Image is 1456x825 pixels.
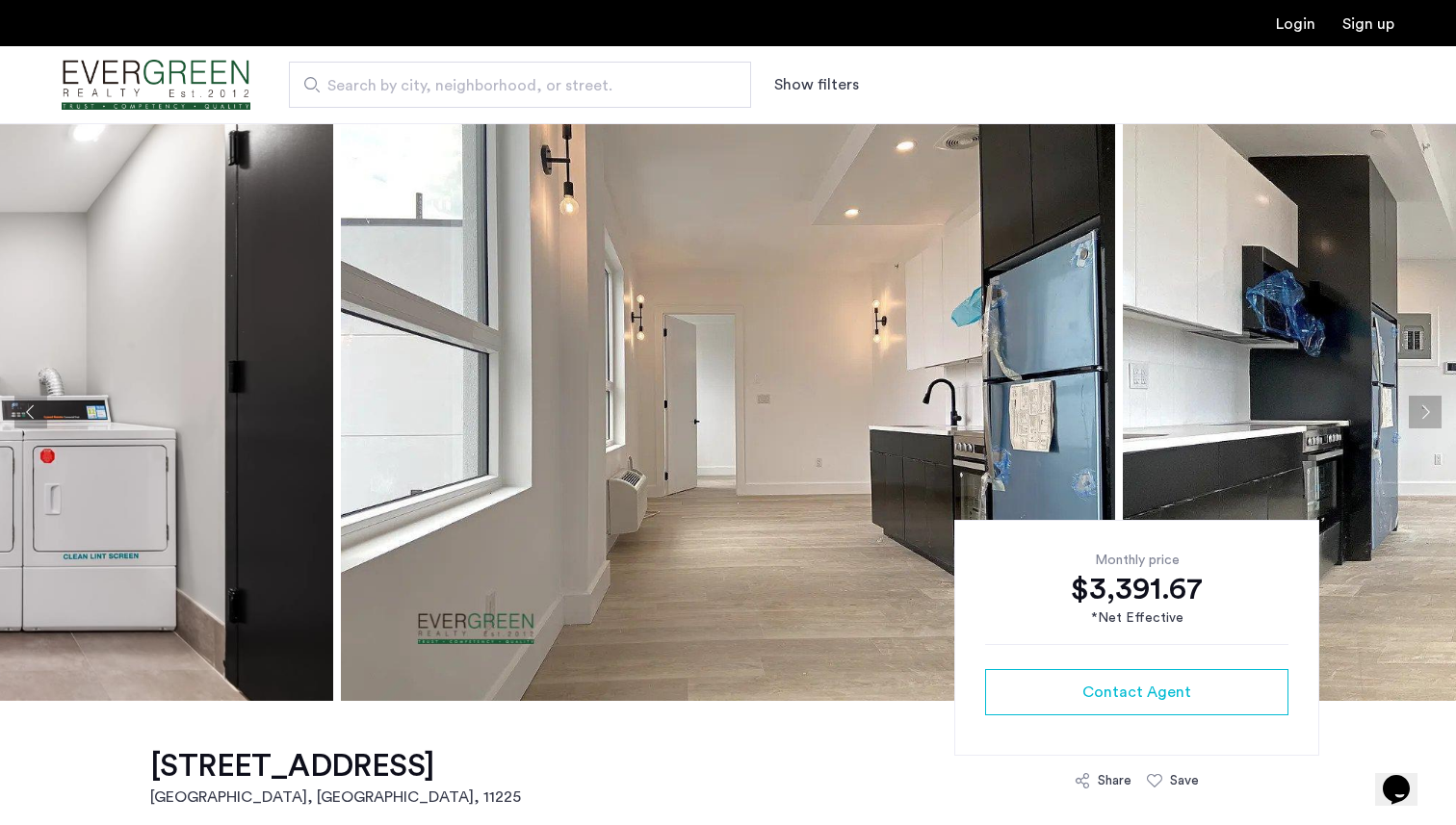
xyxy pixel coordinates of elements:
iframe: chat widget [1375,748,1437,806]
button: button [985,669,1288,715]
button: Next apartment [1409,396,1442,428]
button: Show or hide filters [774,73,859,96]
a: Login [1276,16,1315,32]
div: $3,391.67 [985,570,1288,608]
span: Search by city, neighborhood, or street. [327,74,697,97]
div: Save [1170,771,1199,790]
div: Monthly price [985,551,1288,570]
img: logo [62,49,250,121]
h1: [STREET_ADDRESS] [150,747,521,786]
button: Previous apartment [14,396,47,428]
a: Cazamio Logo [62,49,250,121]
img: apartment [341,123,1115,701]
a: [STREET_ADDRESS][GEOGRAPHIC_DATA], [GEOGRAPHIC_DATA], 11225 [150,747,521,809]
div: *Net Effective [985,608,1288,629]
h2: [GEOGRAPHIC_DATA], [GEOGRAPHIC_DATA] , 11225 [150,786,521,809]
span: Contact Agent [1082,681,1191,704]
a: Registration [1342,16,1394,32]
div: Share [1098,771,1131,790]
input: Apartment Search [289,62,751,108]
